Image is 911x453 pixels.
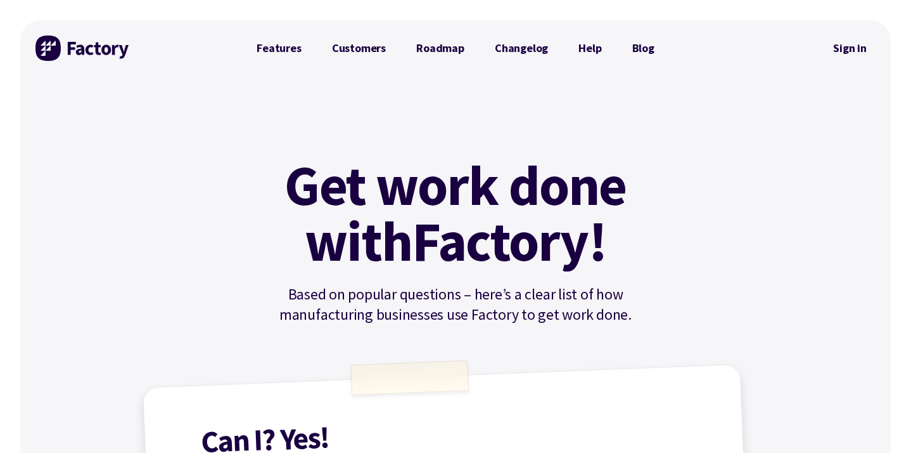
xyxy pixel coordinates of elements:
[241,36,670,61] nav: Primary Navigation
[824,34,876,63] nav: Secondary Navigation
[563,36,616,61] a: Help
[480,36,563,61] a: Changelog
[824,34,876,63] a: Sign in
[617,36,670,61] a: Blog
[265,157,646,269] h1: Get work done with
[35,36,131,61] img: Factory
[412,213,606,269] mark: Factory!
[317,36,401,61] a: Customers
[401,36,480,61] a: Roadmap
[241,36,317,61] a: Features
[241,284,670,325] p: Based on popular questions – here’s a clear list of how manufacturing businesses use Factory to g...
